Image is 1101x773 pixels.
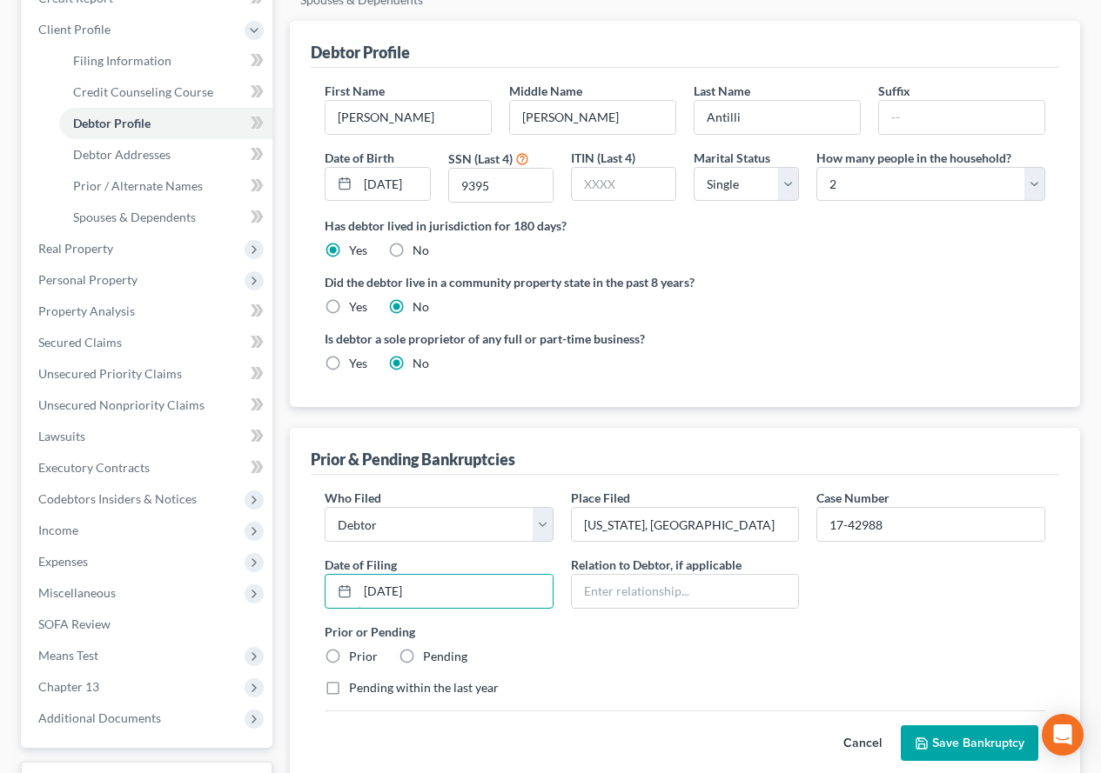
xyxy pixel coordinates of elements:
[694,82,750,100] label: Last Name
[349,298,367,316] label: Yes
[448,150,513,168] label: SSN (Last 4)
[449,169,553,202] input: XXXX
[38,679,99,694] span: Chapter 13
[59,77,272,108] a: Credit Counseling Course
[817,508,1044,541] input: #
[571,556,742,574] label: Relation to Debtor, if applicable
[59,139,272,170] a: Debtor Addresses
[73,53,171,68] span: Filing Information
[38,22,111,37] span: Client Profile
[879,101,1044,134] input: --
[38,616,111,631] span: SOFA Review
[349,355,367,372] label: Yes
[73,210,196,224] span: Spouses & Dependents
[349,242,367,259] label: Yes
[413,242,429,259] label: No
[325,217,1045,235] label: Has debtor lived in jurisdiction for 180 days?
[325,149,394,167] label: Date of Birth
[73,147,171,162] span: Debtor Addresses
[571,490,630,505] span: Place Filed
[311,449,515,470] div: Prior & Pending Bankruptcies
[325,623,1045,641] label: Prior or Pending
[358,575,553,608] input: MM/DD/YYYY
[413,298,429,316] label: No
[38,460,150,475] span: Executory Contracts
[24,390,272,421] a: Unsecured Nonpriority Claims
[311,42,410,63] div: Debtor Profile
[325,330,676,348] label: Is debtor a sole proprietor of any full or part-time business?
[73,116,151,130] span: Debtor Profile
[325,82,385,100] label: First Name
[572,575,799,608] input: Enter relationship...
[59,45,272,77] a: Filing Information
[326,101,491,134] input: --
[38,523,78,537] span: Income
[38,366,182,381] span: Unsecured Priority Claims
[824,726,901,761] button: Cancel
[24,296,272,327] a: Property Analysis
[38,241,113,256] span: Real Property
[73,84,213,99] span: Credit Counseling Course
[325,273,1045,291] label: Did the debtor live in a community property state in the past 8 years?
[59,202,272,233] a: Spouses & Dependents
[38,272,138,287] span: Personal Property
[24,358,272,390] a: Unsecured Priority Claims
[38,303,135,318] span: Property Analysis
[413,355,429,372] label: No
[24,609,272,640] a: SOFA Review
[24,421,272,452] a: Lawsuits
[38,554,88,569] span: Expenses
[325,490,381,505] span: Who Filed
[38,491,197,506] span: Codebtors Insiders & Notices
[325,557,397,572] span: Date of Filing
[24,327,272,358] a: Secured Claims
[38,429,85,443] span: Lawsuits
[423,648,467,665] label: Pending
[59,170,272,202] a: Prior / Alternate Names
[349,648,378,665] label: Prior
[38,585,116,600] span: Miscellaneous
[901,725,1038,762] button: Save Bankruptcy
[816,489,890,507] label: Case Number
[571,149,635,167] label: ITIN (Last 4)
[1042,714,1084,756] div: Open Intercom Messenger
[694,149,770,167] label: Marital Status
[509,82,582,100] label: Middle Name
[358,168,429,201] input: MM/DD/YYYY
[816,149,1011,167] label: How many people in the household?
[38,648,98,663] span: Means Test
[878,82,910,100] label: Suffix
[38,397,205,412] span: Unsecured Nonpriority Claims
[349,679,499,696] label: Pending within the last year
[24,452,272,483] a: Executory Contracts
[38,710,161,725] span: Additional Documents
[73,178,203,193] span: Prior / Alternate Names
[59,108,272,139] a: Debtor Profile
[572,508,799,541] input: Enter place filed...
[572,168,675,201] input: XXXX
[695,101,860,134] input: --
[38,335,122,350] span: Secured Claims
[510,101,675,134] input: M.I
